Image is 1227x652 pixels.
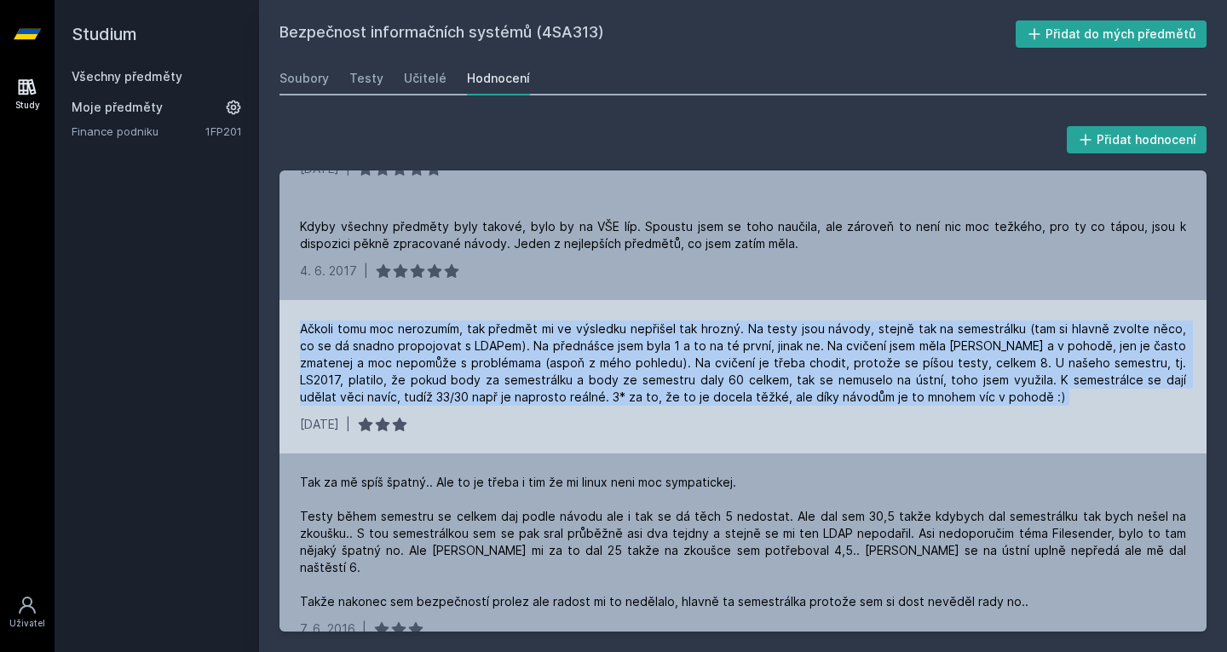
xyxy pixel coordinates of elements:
div: 4. 6. 2017 [300,263,357,280]
div: Study [15,99,40,112]
a: Study [3,68,51,120]
a: 1FP201 [205,124,242,138]
div: Uživatel [9,617,45,630]
div: Ačkoli tomu moc nerozumím, tak předmět mi ve výsledku nepřišel tak hrozný. Na testy jsou návody, ... [300,320,1186,406]
a: Soubory [279,61,329,95]
div: Tak za mě spíš špatný.. Ale to je třeba i tim že mi linux neni moc sympatickej. Testy během semes... [300,474,1186,610]
div: 7. 6. 2016 [300,620,355,638]
h2: Bezpečnost informačních systémů (4SA313) [279,20,1016,48]
div: Testy [349,70,383,87]
button: Přidat hodnocení [1067,126,1207,153]
div: | [362,620,366,638]
div: Soubory [279,70,329,87]
a: Uživatel [3,586,51,638]
a: Finance podniku [72,123,205,140]
div: [DATE] [300,416,339,433]
div: | [364,263,368,280]
div: Kdyby všechny předměty byly takové, bylo by na VŠE líp. Spoustu jsem se toho naučila, ale zároveň... [300,218,1186,252]
div: Učitelé [404,70,446,87]
a: Testy [349,61,383,95]
div: | [346,416,350,433]
button: Přidat do mých předmětů [1016,20,1207,48]
a: Učitelé [404,61,446,95]
span: Moje předměty [72,99,163,116]
a: Hodnocení [467,61,530,95]
a: Všechny předměty [72,69,182,84]
div: Hodnocení [467,70,530,87]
